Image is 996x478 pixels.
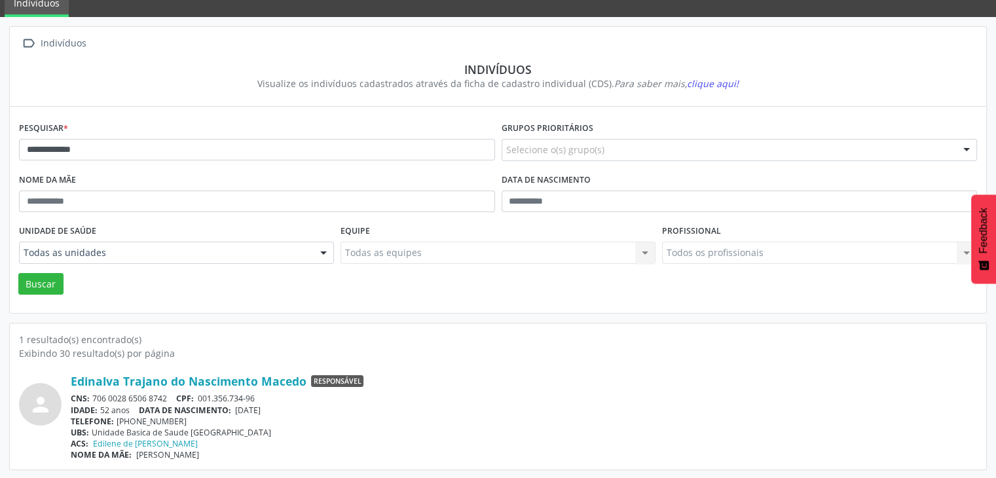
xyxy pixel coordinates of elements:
span: Responsável [311,375,363,387]
label: Pesquisar [19,119,68,139]
div: 52 anos [71,405,977,416]
span: TELEFONE: [71,416,114,427]
label: Profissional [662,221,721,242]
span: CNS: [71,393,90,404]
label: Data de nascimento [502,170,591,191]
label: Nome da mãe [19,170,76,191]
div: [PHONE_NUMBER] [71,416,977,427]
span: 001.356.734-96 [198,393,255,404]
span: CPF: [176,393,194,404]
div: Visualize os indivíduos cadastrados através da ficha de cadastro individual (CDS). [28,77,968,90]
i: person [29,393,52,416]
div: 706 0028 6506 8742 [71,393,977,404]
div: Unidade Basica de Saude [GEOGRAPHIC_DATA] [71,427,977,438]
span: NOME DA MÃE: [71,449,132,460]
a: Edinalva Trajano do Nascimento Macedo [71,374,306,388]
span: ACS: [71,438,88,449]
div: Indivíduos [28,62,968,77]
span: [PERSON_NAME] [136,449,199,460]
div: Indivíduos [38,34,88,53]
span: clique aqui! [687,77,739,90]
span: Todas as unidades [24,246,307,259]
span: IDADE: [71,405,98,416]
i: Para saber mais, [614,77,739,90]
span: DATA DE NASCIMENTO: [139,405,231,416]
button: Buscar [18,273,64,295]
div: Exibindo 30 resultado(s) por página [19,346,977,360]
label: Unidade de saúde [19,221,96,242]
label: Equipe [341,221,370,242]
span: Feedback [978,208,989,253]
span: Selecione o(s) grupo(s) [506,143,604,156]
span: UBS: [71,427,89,438]
span: [DATE] [235,405,261,416]
div: 1 resultado(s) encontrado(s) [19,333,977,346]
a:  Indivíduos [19,34,88,53]
button: Feedback - Mostrar pesquisa [971,194,996,284]
i:  [19,34,38,53]
a: Edilene de [PERSON_NAME] [93,438,198,449]
label: Grupos prioritários [502,119,593,139]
